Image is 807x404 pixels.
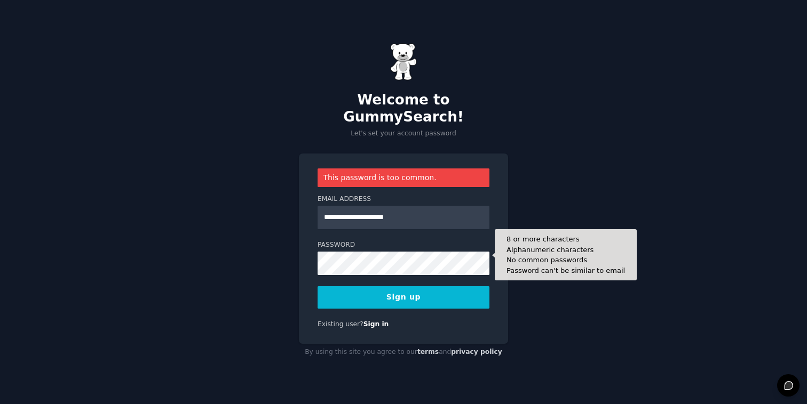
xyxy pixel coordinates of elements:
img: Gummy Bear [390,43,417,80]
label: Password [318,240,489,250]
label: Email Address [318,195,489,204]
p: Let's set your account password [299,129,508,139]
button: Sign up [318,286,489,309]
a: privacy policy [451,348,502,355]
h2: Welcome to GummySearch! [299,92,508,125]
span: Existing user? [318,320,363,328]
a: terms [417,348,439,355]
a: Sign in [363,320,389,328]
div: This password is too common. [318,168,489,187]
div: By using this site you agree to our and [299,344,508,361]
